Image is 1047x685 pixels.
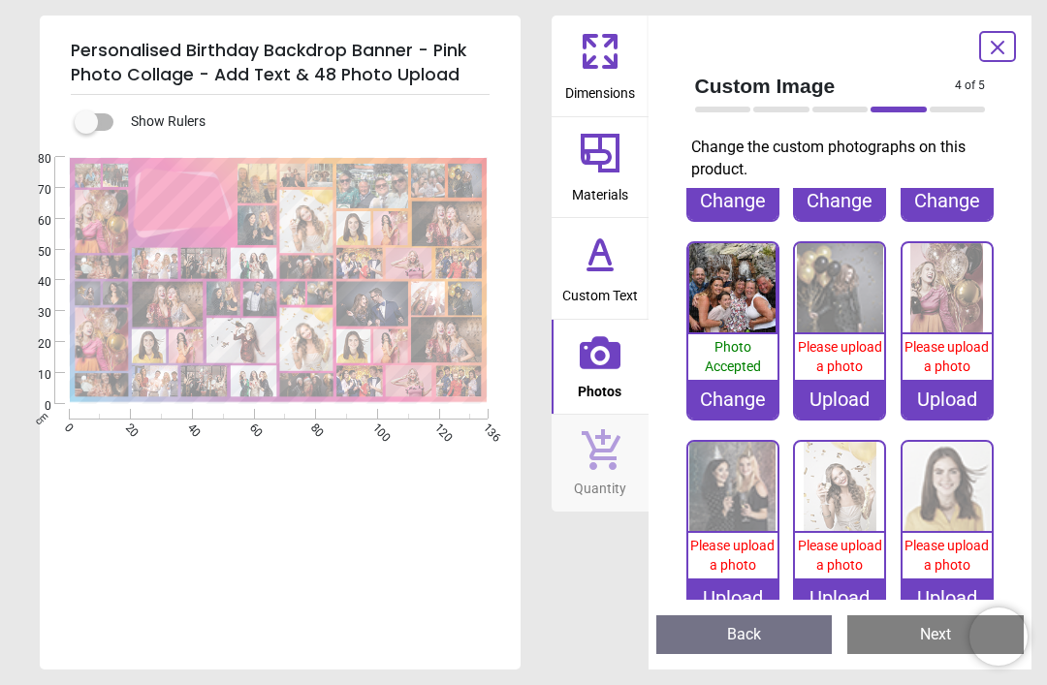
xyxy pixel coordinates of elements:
span: 60 [245,420,258,433]
div: Upload [903,380,992,419]
span: Please upload a photo [798,339,882,374]
button: Back [656,615,833,654]
span: 30 [15,305,51,322]
p: Change the custom photographs on this product. [691,137,1001,180]
span: 136 [480,420,492,433]
span: 60 [15,213,51,230]
span: 50 [15,244,51,261]
div: Upload [688,578,777,617]
span: 20 [121,420,134,433]
span: 20 [15,336,51,353]
h5: Personalised Birthday Backdrop Banner - Pink Photo Collage - Add Text & 48 Photo Upload [71,31,490,95]
div: Show Rulers [86,110,521,134]
span: 10 [15,367,51,384]
span: 0 [15,398,51,415]
span: Quantity [574,470,626,499]
span: Please upload a photo [690,538,775,573]
div: Upload [795,380,884,419]
button: Materials [552,117,649,218]
span: 70 [15,182,51,199]
span: Please upload a photo [904,339,989,374]
div: Change [688,380,777,419]
span: cm [32,409,49,426]
span: 0 [60,420,73,433]
span: Please upload a photo [798,538,882,573]
div: Change [688,181,777,220]
span: Please upload a photo [904,538,989,573]
span: Dimensions [565,75,635,104]
span: 40 [183,420,196,433]
button: Next [847,615,1024,654]
button: Photos [552,320,649,415]
div: Change [795,181,884,220]
button: Dimensions [552,16,649,116]
span: 80 [15,151,51,168]
span: Photo Accepted [705,339,761,374]
span: Photos [578,373,621,402]
span: 120 [430,420,443,433]
span: Custom Image [695,72,956,100]
span: 100 [368,420,381,433]
div: Upload [795,578,884,617]
span: Custom Text [562,277,638,306]
iframe: Brevo live chat [969,607,1028,666]
button: Custom Text [552,218,649,319]
span: 40 [15,274,51,291]
button: Quantity [552,415,649,512]
div: Upload [903,578,992,617]
span: Materials [572,176,628,205]
span: 4 of 5 [955,78,985,94]
div: Change [903,181,992,220]
span: 80 [306,420,319,433]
